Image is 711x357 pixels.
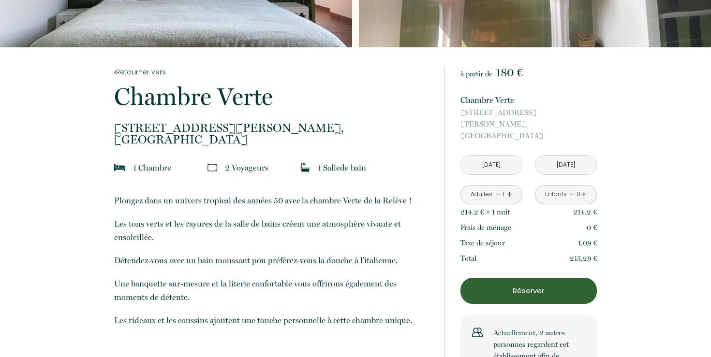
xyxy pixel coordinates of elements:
[114,122,431,145] p: [GEOGRAPHIC_DATA]
[114,85,431,109] p: Chambre Verte
[114,314,431,327] p: Les rideaux et les coussins ajoutent une touche personnelle à cette chambre unique.​
[501,190,506,199] div: 1
[495,187,501,202] a: -
[225,161,268,174] p: 2 Voyageur
[460,278,597,304] button: Réserver
[460,206,510,218] p: 214.2 € × 1 nuit
[114,254,431,267] p: Détendez-vous avec un bain moussant pou préférez-vous la douche à l’italienne.
[570,187,575,202] a: -
[496,66,523,79] span: 180 €
[578,237,597,249] p: 1.09 €
[265,163,268,172] span: s
[114,217,431,244] p: Les tons verts et les rayures de la salle de bains créent une atmosphère vivante et ensoleillée.
[460,107,597,142] p: [GEOGRAPHIC_DATA]
[114,67,431,77] a: Retourner vers
[460,93,597,107] p: Chambre Verte
[133,161,171,174] p: 1 Chambre
[464,285,593,297] p: Réserver
[460,107,597,130] span: [STREET_ADDRESS][PERSON_NAME],
[581,187,587,202] a: +
[535,156,596,174] input: Départ
[461,156,522,174] input: Arrivée
[472,327,483,338] img: users
[576,190,581,199] div: 0
[460,237,505,249] p: Taxe de séjour
[460,253,476,264] p: Total
[587,222,597,233] p: 0 €
[114,194,431,207] p: Plongez dans un univers tropical des années 50 avec la chambre Verte de la Relève !
[460,70,492,78] span: à partir de
[114,277,431,304] p: Une banquette sur-mesure et la literie confortable vous offrirons également des moments de détente.
[460,222,511,233] p: Frais de ménage
[318,161,366,174] p: 1 Salle de bain
[114,122,431,134] span: [STREET_ADDRESS][PERSON_NAME],
[506,187,512,202] a: +
[207,163,217,172] img: guests
[570,253,597,264] p: 215.29 €
[471,190,492,199] div: Adultes
[545,190,567,199] div: Enfants
[573,206,597,218] p: 214.2 €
